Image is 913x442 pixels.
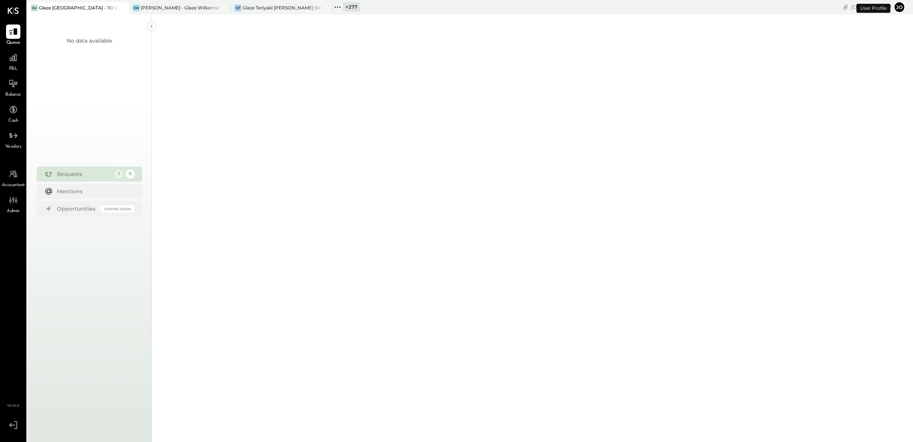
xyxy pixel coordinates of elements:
div: GU [31,5,38,11]
div: Mentions [57,188,131,195]
a: Balance [0,76,26,98]
a: P&L [0,50,26,72]
span: Admin [7,208,20,215]
div: 1 [114,170,123,179]
span: Cash [8,118,18,124]
div: Coming Soon [101,205,135,213]
div: + 277 [343,2,360,12]
div: [DATE] [851,3,892,11]
div: User Profile [856,4,890,13]
div: GT [235,5,241,11]
span: P&L [9,66,18,72]
a: Admin [0,193,26,215]
div: No data available [67,37,112,44]
span: Vendors [5,144,21,150]
button: Jo [893,1,905,13]
a: Cash [0,102,26,124]
a: Vendors [0,128,26,150]
div: [PERSON_NAME] - Glaze Williamsburg One LLC [141,5,219,11]
div: Glaze Teriyaki [PERSON_NAME] Street - [PERSON_NAME] River [PERSON_NAME] LLC [242,5,321,11]
div: Glaze [GEOGRAPHIC_DATA] - 110 Uni [39,5,118,11]
div: Opportunities [57,205,97,213]
div: 11 [126,170,135,179]
span: Balance [5,92,21,98]
div: Requests [57,170,110,178]
div: copy link [842,3,849,11]
span: Queue [6,40,20,46]
a: Queue [0,24,26,46]
div: GW [133,5,140,11]
span: Accountant [2,182,25,189]
a: Accountant [0,167,26,189]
